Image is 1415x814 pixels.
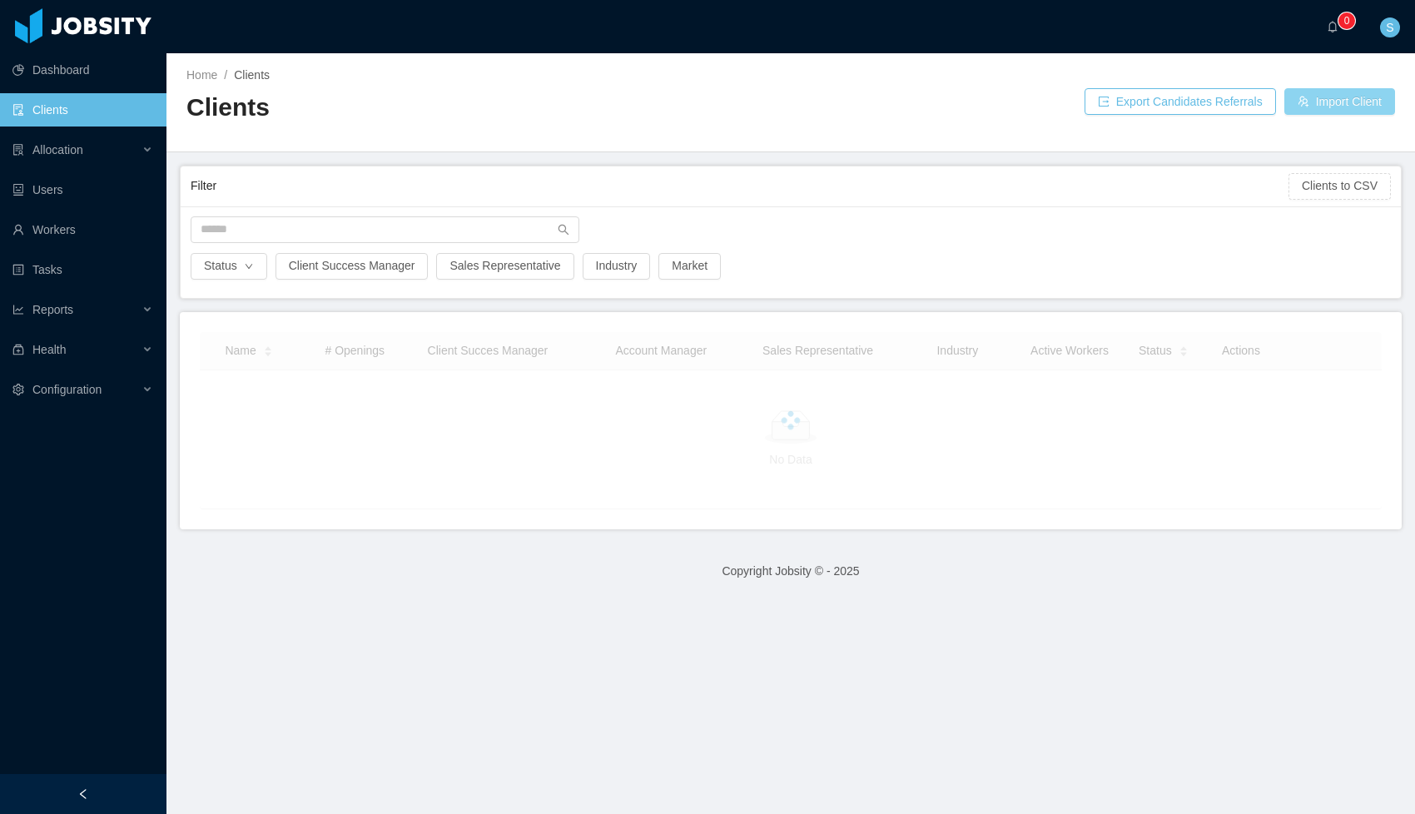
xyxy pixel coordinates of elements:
[12,144,24,156] i: icon: solution
[32,383,102,396] span: Configuration
[1338,12,1355,29] sup: 0
[583,253,651,280] button: Industry
[658,253,721,280] button: Market
[12,213,153,246] a: icon: userWorkers
[186,91,791,125] h2: Clients
[1288,173,1391,200] button: Clients to CSV
[234,68,270,82] span: Clients
[1327,21,1338,32] i: icon: bell
[191,171,1288,201] div: Filter
[1284,88,1395,115] button: icon: usergroup-addImport Client
[12,93,153,127] a: icon: auditClients
[32,303,73,316] span: Reports
[12,344,24,355] i: icon: medicine-box
[166,543,1415,600] footer: Copyright Jobsity © - 2025
[12,53,153,87] a: icon: pie-chartDashboard
[186,68,217,82] a: Home
[12,304,24,315] i: icon: line-chart
[12,253,153,286] a: icon: profileTasks
[436,253,573,280] button: Sales Representative
[32,143,83,156] span: Allocation
[558,224,569,236] i: icon: search
[191,253,267,280] button: Statusicon: down
[32,343,66,356] span: Health
[1085,88,1276,115] button: icon: exportExport Candidates Referrals
[12,173,153,206] a: icon: robotUsers
[276,253,429,280] button: Client Success Manager
[12,384,24,395] i: icon: setting
[224,68,227,82] span: /
[1386,17,1393,37] span: S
